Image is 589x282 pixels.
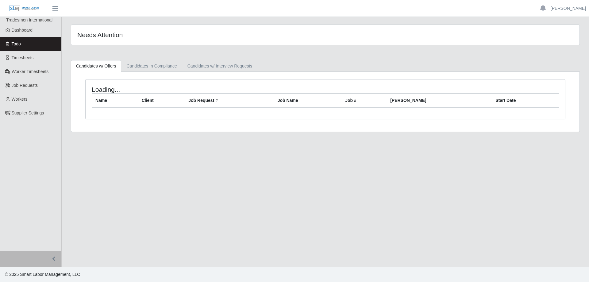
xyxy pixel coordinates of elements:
span: Workers [12,97,28,102]
span: Dashboard [12,28,33,33]
th: Client [138,94,185,108]
h4: Loading... [92,86,281,93]
a: [PERSON_NAME] [551,5,586,12]
span: Timesheets [12,55,34,60]
a: Candidates w/ Interview Requests [182,60,258,72]
span: © 2025 Smart Labor Management, LLC [5,272,80,277]
a: Candidates In Compliance [121,60,182,72]
span: Job Requests [12,83,38,88]
span: Supplier Settings [12,110,44,115]
span: Worker Timesheets [12,69,48,74]
span: Tradesmen International [6,17,52,22]
a: Candidates w/ Offers [71,60,121,72]
th: Name [92,94,138,108]
img: SLM Logo [9,5,39,12]
th: Job Name [274,94,342,108]
th: Job Request # [185,94,274,108]
th: [PERSON_NAME] [387,94,492,108]
span: Todo [12,41,21,46]
th: Job # [341,94,387,108]
h4: Needs Attention [77,31,279,39]
th: Start Date [492,94,559,108]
